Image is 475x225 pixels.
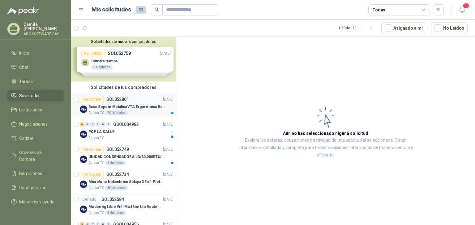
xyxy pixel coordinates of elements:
[24,22,64,31] p: Camila [PERSON_NAME]
[88,210,104,215] p: Caracol TV
[80,181,87,188] img: Company Logo
[80,122,84,127] div: 6
[463,3,469,9] span: 1
[155,7,159,12] span: search
[80,96,104,103] div: Por cotizar
[431,22,468,34] button: No Leídos
[7,132,64,144] a: Cotizar
[7,90,64,102] a: Solicitudes
[19,106,42,113] span: Licitaciones
[71,81,176,93] div: Solicitudes de tus compradores
[71,168,176,193] a: Por cotizarSOL052734[DATE] Company LogoMicrófono Inalámbrico Solapa 3 En 1 Profesional F11-2 X2Ca...
[381,22,426,34] button: Asignado a mi
[105,210,126,215] div: 5 Unidades
[80,106,87,113] img: Company Logo
[283,130,368,137] h3: Aún no has seleccionado niguna solicitud
[71,143,176,168] a: Por cotizarSOL052749[DATE] Company LogoUNIDAD CONDENSADORA LG/60,000BTU/220V/R410A: ICaracol TV1 ...
[163,122,173,127] p: [DATE]
[7,196,64,208] a: Manuales y ayuda
[7,104,64,116] a: Licitaciones
[80,146,104,153] div: Por cotizar
[136,6,146,14] span: 33
[7,182,64,194] a: Configuración
[71,193,176,218] a: CerradoSOL052584[DATE] Company LogoModen 4g Libre Wifi Mw43tm Lte Router Móvil Internet 5ghzCarac...
[113,122,139,127] p: GSOL004983
[7,47,64,59] a: Inicio
[80,206,87,213] img: Company Logo
[80,131,87,138] img: Company Logo
[7,76,64,87] a: Tareas
[372,6,385,13] div: Todas
[74,39,173,44] button: Solicitudes de nuevos compradores
[19,170,42,177] span: Remisiones
[106,172,129,177] p: SOL052734
[7,168,64,179] a: Remisiones
[90,122,95,127] div: 0
[85,122,90,127] div: 0
[88,179,165,185] p: Micrófono Inalámbrico Solapa 3 En 1 Profesional F11-2 X2
[19,64,28,71] span: Chat
[88,185,104,190] p: Caracol TV
[19,149,58,163] span: Órdenes de Compra
[7,7,39,15] img: Logo peakr
[88,204,165,210] p: Moden 4g Libre Wifi Mw43tm Lte Router Móvil Internet 5ghz
[88,104,165,110] p: Base Sopote Metálica VTA Ergonómica Retráctil para Portátil
[163,97,173,102] p: [DATE]
[106,97,129,102] p: SOL052801
[19,50,29,56] span: Inicio
[88,160,104,165] p: Caracol TV
[338,23,376,33] div: 1 - 50 de 110
[80,171,104,178] div: Por cotizar
[96,122,100,127] div: 0
[88,154,165,160] p: UNIDAD CONDENSADORA LG/60,000BTU/220V/R410A: I
[88,135,104,140] p: Caracol TV
[105,185,128,190] div: 60 Unidades
[101,122,105,127] div: 0
[19,135,33,142] span: Cotizar
[19,92,41,99] span: Solicitudes
[88,129,114,135] p: POP LA KALLE
[92,5,131,14] h1: Mis solicitudes
[19,121,48,127] span: Negociaciones
[238,137,413,159] p: Explora los detalles, cotizaciones y actividad de una solicitud al seleccionarla. Obtén informaci...
[456,4,468,15] button: 1
[19,184,46,191] span: Configuración
[163,147,173,152] p: [DATE]
[105,110,128,115] div: 70 Unidades
[7,147,64,165] a: Órdenes de Compra
[80,156,87,163] img: Company Logo
[105,160,126,165] div: 1 Unidades
[71,37,176,81] div: Solicitudes de nuevos compradoresPor cotizarSOL052759[DATE] Cámara trampa1 UnidadesPor cotizarSOL...
[80,196,99,203] div: Cerrado
[106,122,111,127] div: 0
[80,121,175,140] a: 6 0 0 0 0 0 GSOL004983[DATE] Company LogoPOP LA KALLECaracol TV
[19,78,33,85] span: Tareas
[163,197,173,202] p: [DATE]
[7,118,64,130] a: Negociaciones
[101,197,124,202] p: SOL052584
[163,172,173,177] p: [DATE]
[24,32,64,36] p: ARC SOFTWARE SAS
[88,110,104,115] p: Caracol TV
[106,147,129,152] p: SOL052749
[71,93,176,118] a: Por cotizarSOL052801[DATE] Company LogoBase Sopote Metálica VTA Ergonómica Retráctil para Portáti...
[7,61,64,73] a: Chat
[19,198,54,205] span: Manuales y ayuda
